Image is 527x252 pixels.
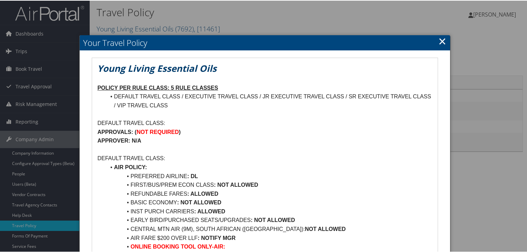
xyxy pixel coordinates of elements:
[305,225,346,231] strong: NOT ALLOWED
[106,206,432,215] li: INST PURCH CARRIERS
[97,137,141,143] strong: APPROVER: N/A
[97,61,217,74] em: Young Living Essential Oils
[106,91,432,109] li: DEFAULT TRAVEL CLASS / EXECUTIVE TRAVEL CLASS / JR EXECUTIVE TRAVEL CLASS / SR EXECUTIVE TRAVEL C...
[106,197,432,206] li: BASIC ECONOMY
[97,128,136,134] strong: APPROVALS: (
[106,171,432,180] li: PREFERRED AIRLINE
[179,128,181,134] strong: )
[130,243,225,249] strong: ONLINE BOOKING TOOL ONLY-AIR:
[198,234,236,240] strong: : NOTIFY MGR
[114,164,147,169] strong: AIR POLICY:
[106,224,432,233] li: CENTRAL MTN AIR (9M), SOUTH AFRICAN ([GEOGRAPHIC_DATA]):
[106,233,432,242] li: AIR FARE $200 OVER LLF
[97,153,432,162] p: DEFAULT TRAVEL CLASS:
[438,33,446,47] a: Close
[194,208,225,214] strong: : ALLOWED
[106,215,432,224] li: EARLY BIRD/PURCHASED SEATS/UPGRADES
[80,35,450,50] h2: Your Travel Policy
[214,181,258,187] strong: : NOT ALLOWED
[187,190,218,196] strong: : ALLOWED
[97,118,432,127] p: DEFAULT TRAVEL CLASS:
[97,84,218,90] u: POLICY PER RULE CLASS: 5 RULE CLASSES
[106,180,432,189] li: FIRST/BUS/PREM ECON CLASS
[106,189,432,198] li: REFUNDABLE FARES
[251,216,295,222] strong: : NOT ALLOWED
[187,173,198,178] strong: : DL
[177,199,221,205] strong: : NOT ALLOWED
[137,128,179,134] strong: NOT REQUIRED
